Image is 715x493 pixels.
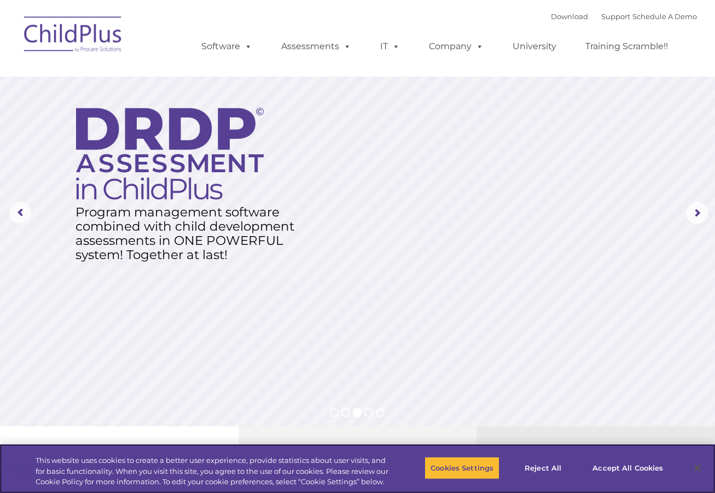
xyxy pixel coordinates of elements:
[685,456,710,480] button: Close
[270,36,362,57] a: Assessments
[369,36,411,57] a: IT
[601,12,630,21] a: Support
[502,36,567,57] a: University
[152,117,199,125] span: Phone number
[551,12,588,21] a: Download
[632,12,697,21] a: Schedule A Demo
[574,36,679,57] a: Training Scramble!!
[418,36,495,57] a: Company
[75,205,304,262] rs-layer: Program management software combined with child development assessments in ONE POWERFUL system! T...
[509,456,577,479] button: Reject All
[77,242,166,266] a: Learn More
[76,108,264,199] img: DRDP Assessment in ChildPlus
[586,456,669,479] button: Accept All Cookies
[19,9,128,63] img: ChildPlus by Procare Solutions
[551,12,697,21] font: |
[36,455,393,488] div: This website uses cookies to create a better user experience, provide statistics about user visit...
[152,72,185,80] span: Last name
[425,456,499,479] button: Cookies Settings
[190,36,263,57] a: Software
